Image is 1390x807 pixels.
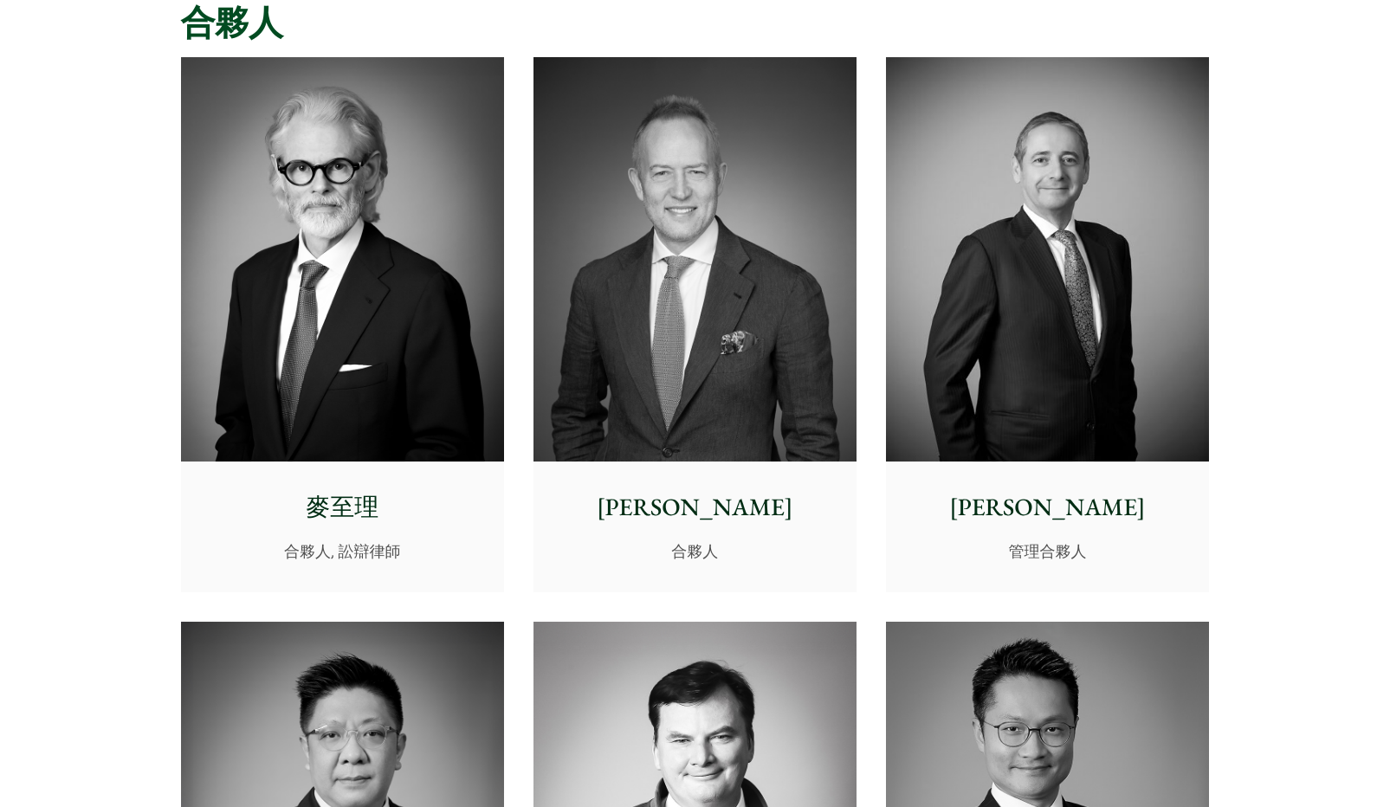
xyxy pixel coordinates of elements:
p: [PERSON_NAME] [547,489,843,526]
p: [PERSON_NAME] [900,489,1195,526]
p: 合夥人 [547,539,843,563]
p: 管理合夥人 [900,539,1195,563]
a: 麥至理 合夥人, 訟辯律師 [181,57,504,592]
a: [PERSON_NAME] 合夥人 [533,57,857,592]
h2: 合夥人 [181,2,1210,43]
p: 合夥人, 訟辯律師 [195,539,490,563]
a: [PERSON_NAME] 管理合夥人 [886,57,1209,592]
p: 麥至理 [195,489,490,526]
